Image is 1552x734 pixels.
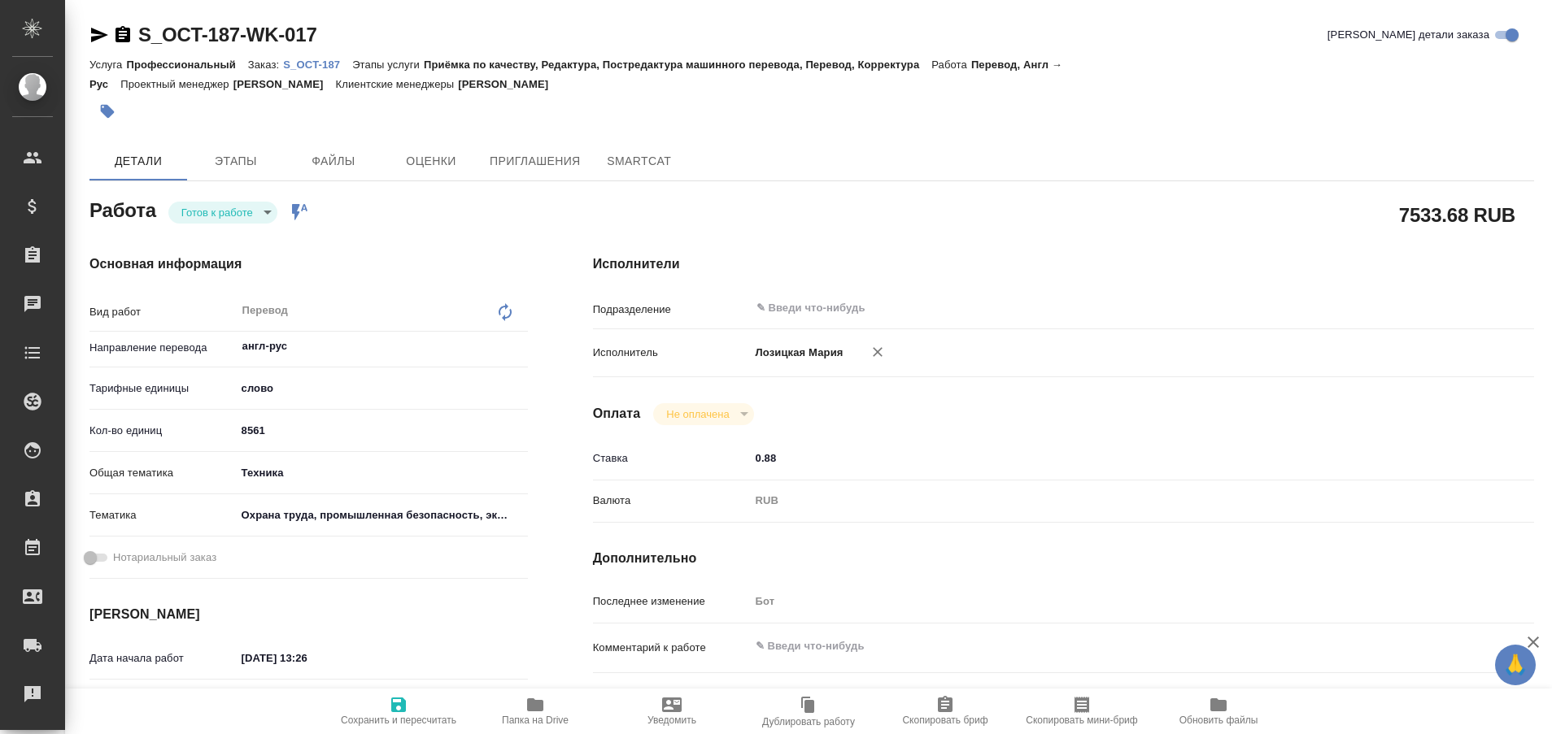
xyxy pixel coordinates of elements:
p: Кол-во единиц [89,423,236,439]
span: Нотариальный заказ [113,549,216,566]
p: Этапы услуги [352,59,424,71]
span: [PERSON_NAME] детали заказа [1327,27,1489,43]
span: Папка на Drive [502,714,569,726]
p: Направление перевода [89,340,236,356]
p: Подразделение [593,302,750,318]
span: Оценки [392,151,470,172]
div: Готов к работе [653,403,753,425]
h4: Дополнительно [593,549,1534,568]
span: 🙏 [1502,648,1529,682]
div: Готов к работе [168,202,277,224]
a: S_OCT-187-WK-017 [138,24,317,46]
input: Пустое поле [750,589,1456,613]
p: Клиентские менеджеры [336,78,459,90]
p: Валюта [593,493,750,509]
input: ✎ Введи что-нибудь [236,646,378,670]
p: Исполнитель [593,345,750,361]
span: Детали [99,151,177,172]
h4: [PERSON_NAME] [89,605,528,624]
button: Сохранить и пересчитать [330,688,467,734]
p: Вид работ [89,304,236,320]
a: S_OCT-187 [283,57,352,71]
button: Папка на Drive [467,688,604,734]
span: SmartCat [600,151,678,172]
div: Техника [236,459,528,487]
p: Общая тематика [89,465,236,481]
button: Добавить тэг [89,93,125,129]
div: RUB [750,487,1456,515]
input: ✎ Введи что-нибудь [755,298,1397,318]
span: Скопировать мини-бриф [1026,714,1137,726]
h4: Оплата [593,404,641,423]
button: Обновить файлы [1150,688,1287,734]
button: Open [519,345,522,348]
p: S_OCT-187 [283,59,352,71]
span: Сохранить и пересчитать [341,714,456,726]
span: Файлы [294,151,373,172]
input: ✎ Введи что-нибудь [750,446,1456,470]
span: Скопировать бриф [902,714,987,726]
p: Профессиональный [126,59,247,71]
button: Не оплачена [661,407,734,421]
p: Приёмка по качеству, Редактура, Постредактура машинного перевода, Перевод, Корректура [424,59,931,71]
p: [PERSON_NAME] [233,78,336,90]
span: Приглашения [490,151,581,172]
p: Работа [931,59,971,71]
span: Уведомить [647,714,696,726]
p: Проектный менеджер [120,78,233,90]
h4: Основная информация [89,254,528,274]
p: Заказ: [248,59,283,71]
button: Дублировать работу [740,688,877,734]
button: 🙏 [1495,645,1536,685]
p: Тематика [89,507,236,523]
p: Последнее изменение [593,593,750,610]
input: ✎ Введи что-нибудь [236,419,528,442]
button: Скопировать мини-бриф [1014,688,1150,734]
span: Этапы [197,151,275,172]
button: Удалить исполнителя [860,334,896,370]
h2: 7533.68 RUB [1399,201,1515,228]
p: [PERSON_NAME] [458,78,560,90]
button: Уведомить [604,688,740,734]
button: Готов к работе [177,206,258,219]
button: Скопировать ссылку [113,25,133,45]
span: Обновить файлы [1179,714,1258,726]
button: Open [1447,306,1450,310]
h4: Исполнители [593,254,1534,274]
p: Дата начала работ [89,650,236,667]
p: Комментарий к работе [593,640,750,656]
p: Услуга [89,59,126,71]
button: Скопировать бриф [877,688,1014,734]
button: Скопировать ссылку для ЯМессенджера [89,25,109,45]
div: Охрана труда, промышленная безопасность, экология и стандартизация [236,502,528,529]
span: Дублировать работу [762,716,855,727]
div: слово [236,375,528,402]
p: Тарифные единицы [89,380,236,397]
p: Лозицкая Мария [750,345,844,361]
p: Ставка [593,450,750,467]
h2: Работа [89,194,156,224]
